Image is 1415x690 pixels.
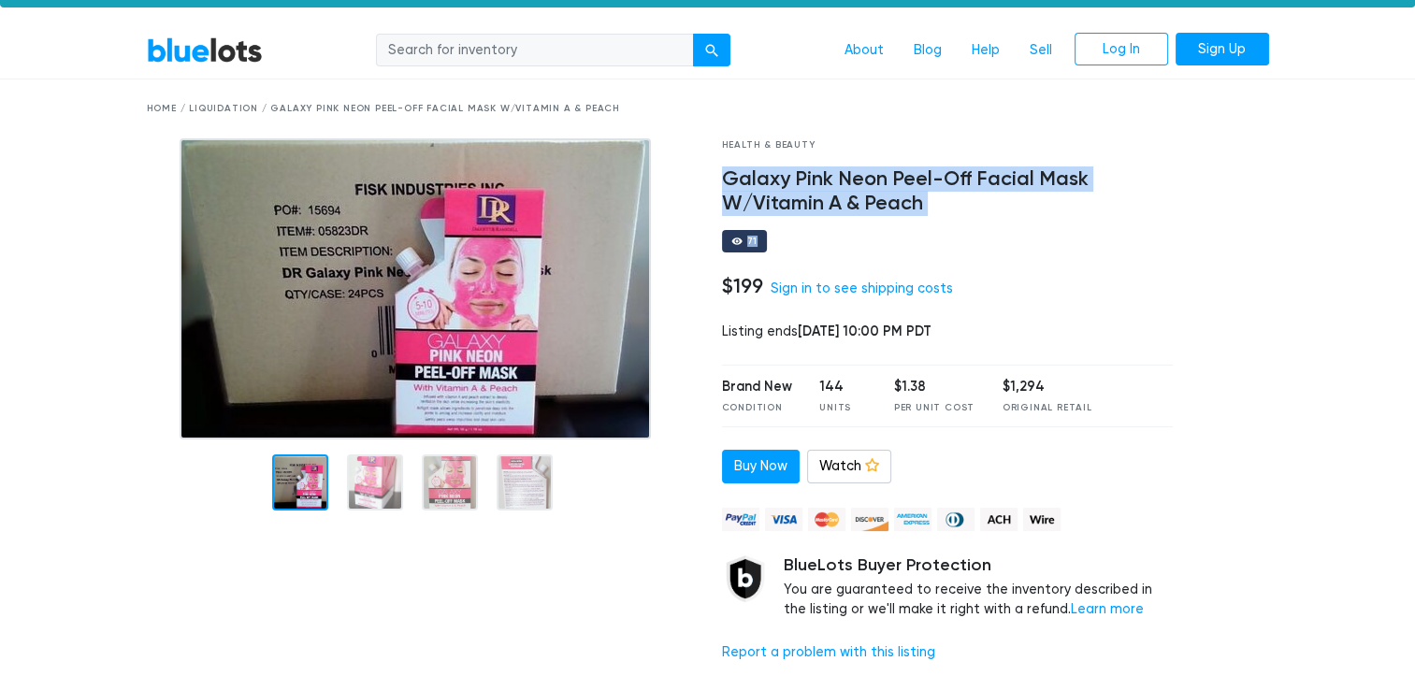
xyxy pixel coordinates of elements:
[376,34,694,67] input: Search for inventory
[851,508,888,531] img: discover-82be18ecfda2d062aad2762c1ca80e2d36a4073d45c9e0ffae68cd515fbd3d32.png
[771,280,953,296] a: Sign in to see shipping costs
[784,555,1174,620] div: You are guaranteed to receive the inventory described in the listing or we'll make it right with ...
[798,323,931,339] span: [DATE] 10:00 PM PDT
[808,508,845,531] img: mastercard-42073d1d8d11d6635de4c079ffdb20a4f30a903dc55d1612383a1b395dd17f39.png
[147,36,263,64] a: BlueLots
[765,508,802,531] img: visa-79caf175f036a155110d1892330093d4c38f53c55c9ec9e2c3a54a56571784bb.png
[722,377,792,397] div: Brand New
[722,508,759,531] img: paypal_credit-80455e56f6e1299e8d57f40c0dcee7b8cd4ae79b9eccbfc37e2480457ba36de9.png
[1015,33,1067,68] a: Sell
[819,401,866,415] div: Units
[722,138,1174,152] div: Health & Beauty
[722,322,1174,342] div: Listing ends
[147,102,1269,116] div: Home / Liquidation / Galaxy Pink Neon Peel-Off Facial Mask W/Vitamin A & Peach
[819,377,866,397] div: 144
[830,33,899,68] a: About
[722,644,935,660] a: Report a problem with this listing
[899,33,957,68] a: Blog
[1075,33,1168,66] a: Log In
[957,33,1015,68] a: Help
[1003,377,1092,397] div: $1,294
[807,450,891,483] a: Watch
[722,555,769,602] img: buyer_protection_shield-3b65640a83011c7d3ede35a8e5a80bfdfaa6a97447f0071c1475b91a4b0b3d01.png
[1023,508,1061,531] img: wire-908396882fe19aaaffefbd8e17b12f2f29708bd78693273c0e28e3a24408487f.png
[722,450,800,483] a: Buy Now
[894,508,931,531] img: american_express-ae2a9f97a040b4b41f6397f7637041a5861d5f99d0716c09922aba4e24c8547d.png
[1003,401,1092,415] div: Original Retail
[180,138,651,439] img: b1a8a69b-7c7a-424a-a4f2-587db382ad1b-1754749195.jpg
[784,555,1174,576] h5: BlueLots Buyer Protection
[747,237,758,246] div: 71
[722,167,1174,216] h4: Galaxy Pink Neon Peel-Off Facial Mask W/Vitamin A & Peach
[1176,33,1269,66] a: Sign Up
[1071,601,1144,617] a: Learn more
[722,274,763,298] h4: $199
[894,401,975,415] div: Per Unit Cost
[894,377,975,397] div: $1.38
[722,401,792,415] div: Condition
[980,508,1018,531] img: ach-b7992fed28a4f97f893c574229be66187b9afb3f1a8d16a4691d3d3140a8ab00.png
[937,508,975,531] img: diners_club-c48f30131b33b1bb0e5d0e2dbd43a8bea4cb12cb2961413e2f4250e06c020426.png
